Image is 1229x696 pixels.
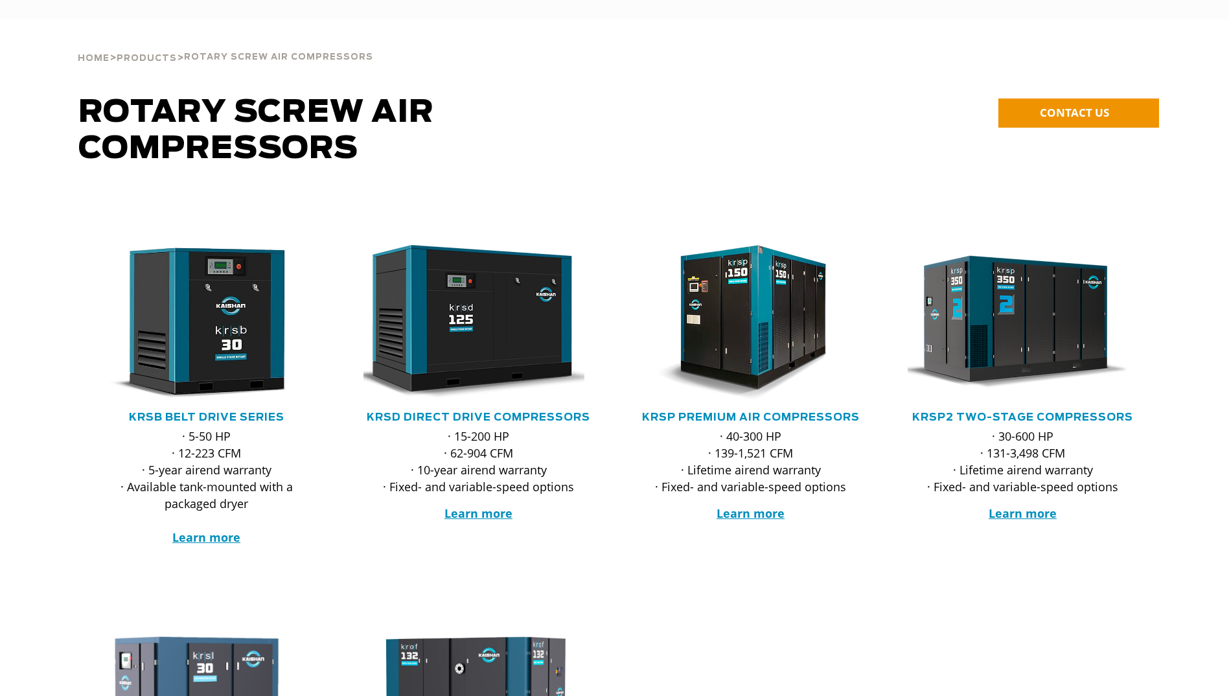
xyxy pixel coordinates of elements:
p: · 5-50 HP · 12-223 CFM · 5-year airend warranty · Available tank-mounted with a packaged dryer [91,428,322,546]
a: Learn more [717,505,785,521]
p: · 30-600 HP · 131-3,498 CFM · Lifetime airend warranty · Fixed- and variable-speed options [908,428,1138,495]
span: Rotary Screw Air Compressors [78,97,434,165]
img: krsd125 [354,245,584,400]
div: > > [78,19,373,69]
span: Home [78,54,109,63]
p: · 15-200 HP · 62-904 CFM · 10-year airend warranty · Fixed- and variable-speed options [363,428,594,495]
a: Products [117,52,177,64]
span: Products [117,54,177,63]
div: krsd125 [363,245,594,400]
a: KRSP Premium Air Compressors [642,412,860,423]
p: · 40-300 HP · 139-1,521 CFM · Lifetime airend warranty · Fixed- and variable-speed options [636,428,866,495]
img: krsp150 [626,245,856,400]
a: KRSP2 Two-Stage Compressors [912,412,1133,423]
a: KRSD Direct Drive Compressors [367,412,590,423]
div: krsb30 [91,245,322,400]
div: krsp350 [908,245,1138,400]
div: krsp150 [636,245,866,400]
a: KRSB Belt Drive Series [129,412,284,423]
a: Learn more [989,505,1057,521]
img: krsb30 [82,245,312,400]
a: Home [78,52,109,64]
a: Learn more [172,529,240,545]
span: CONTACT US [1040,105,1109,120]
img: krsp350 [898,245,1129,400]
a: Learn more [444,505,512,521]
a: CONTACT US [998,99,1159,128]
span: Rotary Screw Air Compressors [184,53,373,62]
